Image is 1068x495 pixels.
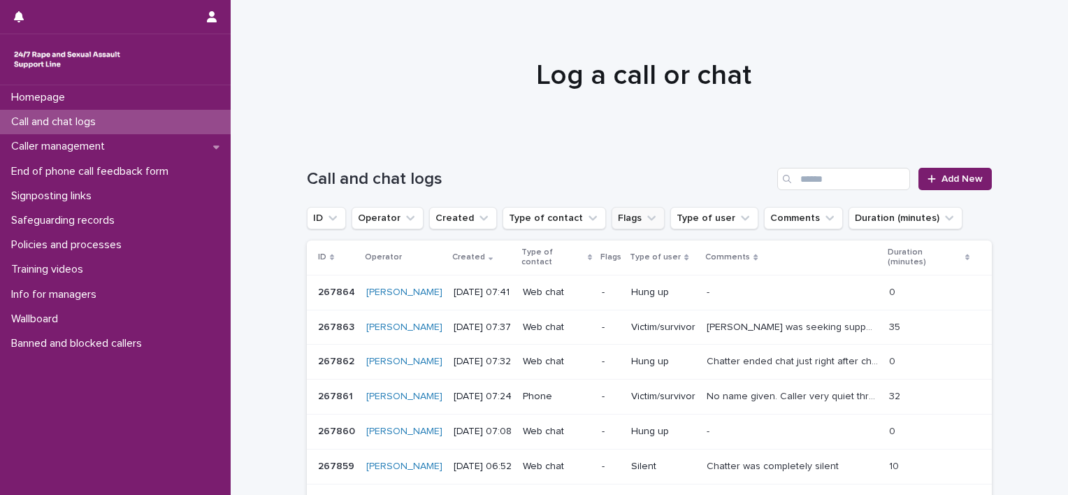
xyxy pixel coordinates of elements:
button: Created [429,207,497,229]
p: Homepage [6,91,76,104]
tr: 267863267863 [PERSON_NAME] [DATE] 07:37Web chat-Victim/survivor[PERSON_NAME] was seeking support ... [307,310,992,345]
button: ID [307,207,346,229]
input: Search [777,168,910,190]
p: Web chat [523,287,591,299]
p: Type of contact [521,245,584,271]
p: [DATE] 07:41 [454,287,512,299]
tr: 267862267862 [PERSON_NAME] [DATE] 07:32Web chat-Hung upChatter ended chat just right after chat s... [307,345,992,380]
p: 267861 [318,388,356,403]
a: [PERSON_NAME] [366,356,442,368]
p: Chatter was completely silent [707,458,842,473]
p: [DATE] 07:37 [454,322,512,333]
p: Operator [365,250,402,265]
tr: 267861267861 [PERSON_NAME] [DATE] 07:24Phone-Victim/survivorNo name given. Caller very quiet thro... [307,380,992,415]
h1: Log a call or chat [301,59,986,92]
p: Web chat [523,461,591,473]
p: Call and chat logs [6,115,107,129]
p: Training videos [6,263,94,276]
p: Duration (minutes) [888,245,961,271]
p: Chatter ended chat just right after chat session started [707,353,881,368]
p: [DATE] 07:08 [454,426,512,438]
p: Banned and blocked callers [6,337,153,350]
a: [PERSON_NAME] [366,461,442,473]
p: Caller management [6,140,116,153]
tr: 267864267864 [PERSON_NAME] [DATE] 07:41Web chat-Hung up-- 00 [307,275,992,310]
p: Type of user [630,250,681,265]
p: - [602,426,620,438]
p: 267859 [318,458,357,473]
p: 267864 [318,284,358,299]
p: Silent [631,461,695,473]
p: - [707,423,712,438]
tr: 267859267859 [PERSON_NAME] [DATE] 06:52Web chat-SilentChatter was completely silentChatter was co... [307,449,992,484]
p: Web chat [523,426,591,438]
button: Type of contact [503,207,606,229]
p: Phone [523,391,591,403]
p: Hung up [631,426,695,438]
p: - [707,284,712,299]
p: End of phone call feedback form [6,165,180,178]
p: No name given. Caller very quiet throughout call. Empowered emotions. [707,388,881,403]
p: [DATE] 06:52 [454,461,512,473]
p: Wallboard [6,313,69,326]
p: Policies and processes [6,238,133,252]
p: - [602,391,620,403]
tr: 267860267860 [PERSON_NAME] [DATE] 07:08Web chat-Hung up-- 00 [307,414,992,449]
p: [DATE] 07:24 [454,391,512,403]
a: [PERSON_NAME] [366,391,442,403]
p: - [602,461,620,473]
p: 0 [889,284,898,299]
a: [PERSON_NAME] [366,287,442,299]
p: 267863 [318,319,357,333]
p: Safeguarding records [6,214,126,227]
p: 10 [889,458,902,473]
p: Created [452,250,485,265]
p: - [602,356,620,368]
button: Type of user [670,207,758,229]
button: Duration (minutes) [849,207,962,229]
h1: Call and chat logs [307,169,772,189]
button: Comments [764,207,843,229]
span: Add New [941,174,983,184]
a: Add New [918,168,992,190]
p: Web chat [523,322,591,333]
p: 32 [889,388,903,403]
p: 0 [889,353,898,368]
p: 267860 [318,423,358,438]
p: 267862 [318,353,357,368]
p: Web chat [523,356,591,368]
p: ID [318,250,326,265]
p: 35 [889,319,903,333]
p: - [602,322,620,333]
p: Anna was seeking support around false rape/SA allegations made about them, HL remit given and sig... [707,319,881,333]
p: Hung up [631,287,695,299]
a: [PERSON_NAME] [366,426,442,438]
button: Flags [612,207,665,229]
img: rhQMoQhaT3yELyF149Cw [11,45,123,73]
button: Operator [352,207,424,229]
p: Flags [600,250,621,265]
p: 0 [889,423,898,438]
p: Victim/survivor [631,322,695,333]
a: [PERSON_NAME] [366,322,442,333]
p: - [602,287,620,299]
p: Info for managers [6,288,108,301]
p: Victim/survivor [631,391,695,403]
p: Hung up [631,356,695,368]
p: Signposting links [6,189,103,203]
p: [DATE] 07:32 [454,356,512,368]
p: Comments [705,250,750,265]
